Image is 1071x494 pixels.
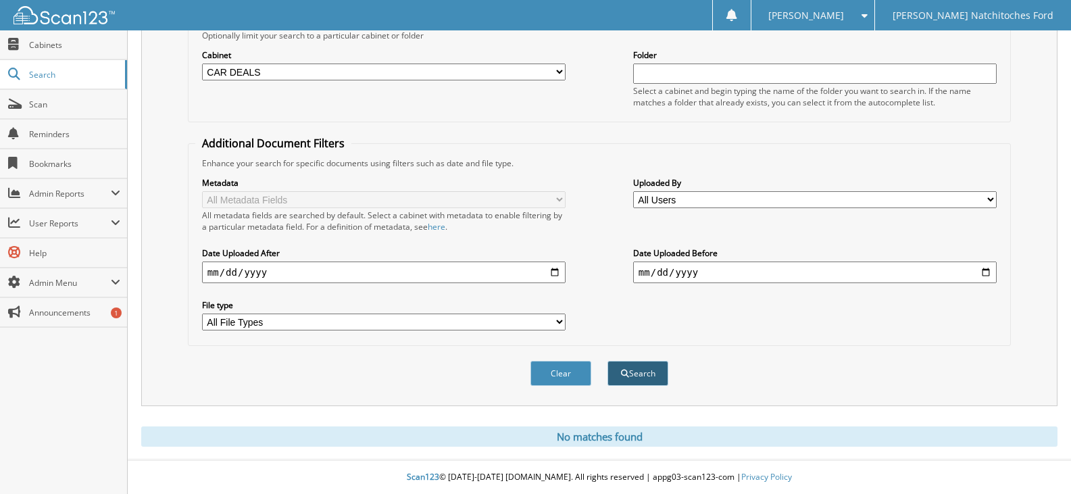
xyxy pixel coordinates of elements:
label: File type [202,299,566,311]
span: Scan123 [407,471,439,483]
img: scan123-logo-white.svg [14,6,115,24]
label: Cabinet [202,49,566,61]
span: Help [29,247,120,259]
a: Privacy Policy [741,471,792,483]
div: © [DATE]-[DATE] [DOMAIN_NAME]. All rights reserved | appg03-scan123-com | [128,461,1071,494]
label: Uploaded By [633,177,997,189]
input: start [202,262,566,283]
span: User Reports [29,218,111,229]
span: Search [29,69,118,80]
div: Optionally limit your search to a particular cabinet or folder [195,30,1003,41]
span: Admin Menu [29,277,111,289]
span: Bookmarks [29,158,120,170]
legend: Additional Document Filters [195,136,351,151]
div: No matches found [141,426,1057,447]
div: Enhance your search for specific documents using filters such as date and file type. [195,157,1003,169]
span: Cabinets [29,39,120,51]
button: Search [607,361,668,386]
label: Folder [633,49,997,61]
input: end [633,262,997,283]
span: [PERSON_NAME] [768,11,844,20]
span: Reminders [29,128,120,140]
div: 1 [111,307,122,318]
label: Metadata [202,177,566,189]
label: Date Uploaded Before [633,247,997,259]
a: here [428,221,445,232]
span: Admin Reports [29,188,111,199]
div: Select a cabinet and begin typing the name of the folder you want to search in. If the name match... [633,85,997,108]
div: All metadata fields are searched by default. Select a cabinet with metadata to enable filtering b... [202,209,566,232]
span: Scan [29,99,120,110]
span: [PERSON_NAME] Natchitoches Ford [893,11,1053,20]
span: Announcements [29,307,120,318]
label: Date Uploaded After [202,247,566,259]
button: Clear [530,361,591,386]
